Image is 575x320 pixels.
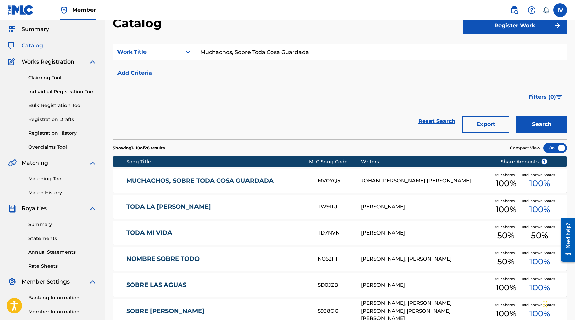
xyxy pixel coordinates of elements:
div: Work Title [117,48,178,56]
button: Export [462,116,509,133]
span: Total Known Shares [521,224,558,229]
img: expand [88,278,97,286]
a: Statements [28,235,97,242]
span: Filters ( 0 ) [529,93,556,101]
div: [PERSON_NAME] [361,281,490,289]
div: Widget de chat [541,288,575,320]
span: 50 % [497,229,514,242]
a: Matching Tool [28,175,97,182]
a: Member Information [28,308,97,315]
a: Rate Sheets [28,263,97,270]
span: Your Shares [495,250,517,255]
div: Help [525,3,539,17]
span: Total Known Shares [521,198,558,203]
a: SOBRE [PERSON_NAME] [126,307,309,315]
span: Total Known Shares [521,276,558,281]
div: JOHAN [PERSON_NAME] [PERSON_NAME] [361,177,490,185]
div: Arrastrar [543,294,547,315]
span: Member Settings [22,278,70,286]
button: Search [516,116,567,133]
span: Royalties [22,204,47,213]
span: Your Shares [495,172,517,177]
div: [PERSON_NAME], [PERSON_NAME] [361,255,490,263]
div: [PERSON_NAME] [361,229,490,237]
img: Member Settings [8,278,16,286]
h2: Catalog [113,16,165,31]
img: Catalog [8,42,16,50]
span: Share Amounts [501,158,547,165]
a: CatalogCatalog [8,42,43,50]
span: 100 % [529,307,550,320]
span: Total Known Shares [521,172,558,177]
div: TD7NVN [318,229,361,237]
a: Annual Statements [28,249,97,256]
div: MLC Song Code [309,158,361,165]
a: TODA LA [PERSON_NAME] [126,203,309,211]
span: Your Shares [495,276,517,281]
img: search [510,6,518,14]
a: Match History [28,189,97,196]
a: Public Search [507,3,521,17]
div: User Menu [553,3,567,17]
span: Member [72,6,96,14]
div: Notifications [543,7,549,14]
span: Summary [22,25,49,33]
span: 100 % [496,281,516,294]
form: Search Form [113,44,567,139]
div: [PERSON_NAME] [361,203,490,211]
span: Your Shares [495,302,517,307]
div: SD0JZB [318,281,361,289]
div: S938OG [318,307,361,315]
img: 9d2ae6d4665cec9f34b9.svg [181,69,189,77]
span: Catalog [22,42,43,50]
span: 100 % [496,203,516,216]
div: Writers [361,158,490,165]
button: Register Work [463,17,567,34]
iframe: Chat Widget [541,288,575,320]
img: filter [556,95,562,99]
a: SummarySummary [8,25,49,33]
span: 50 % [531,229,548,242]
img: MLC Logo [8,5,34,15]
div: NC62HF [318,255,361,263]
button: Filters (0) [525,89,567,105]
span: ? [542,159,547,164]
span: 100 % [529,177,550,190]
img: f7272a7cc735f4ea7f67.svg [553,22,561,30]
button: Add Criteria [113,65,194,81]
a: Bulk Registration Tool [28,102,97,109]
span: Your Shares [495,198,517,203]
span: Total Known Shares [521,302,558,307]
img: expand [88,58,97,66]
span: Total Known Shares [521,250,558,255]
div: MV0YQ5 [318,177,361,185]
a: Banking Information [28,294,97,301]
img: Summary [8,25,16,33]
a: Registration Drafts [28,116,97,123]
span: 100 % [496,307,516,320]
span: Your Shares [495,224,517,229]
a: Overclaims Tool [28,144,97,151]
img: Works Registration [8,58,17,66]
a: Individual Registration Tool [28,88,97,95]
img: expand [88,159,97,167]
img: Top Rightsholder [60,6,68,14]
p: Showing 1 - 10 of 26 results [113,145,165,151]
img: Royalties [8,204,16,213]
span: Works Registration [22,58,74,66]
iframe: Resource Center [556,212,575,267]
span: 100 % [496,177,516,190]
a: Reset Search [415,114,459,129]
img: help [528,6,536,14]
span: 100 % [529,203,550,216]
span: 100 % [529,281,550,294]
div: TW91IU [318,203,361,211]
a: TODA MI VIDA [126,229,309,237]
a: NOMBRE SOBRE TODO [126,255,309,263]
a: Claiming Tool [28,74,97,81]
span: 50 % [497,255,514,268]
img: Matching [8,159,17,167]
span: Compact View [510,145,540,151]
a: Registration History [28,130,97,137]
